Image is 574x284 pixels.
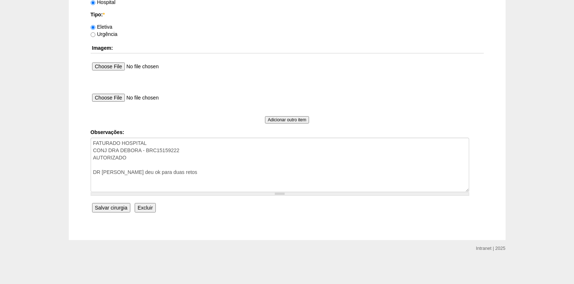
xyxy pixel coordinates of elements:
[265,116,309,123] input: Adicionar outro item
[91,138,469,192] textarea: FATURADO HOSPITAL CONJ DRA DEBORA - BRC15159222 AUTORIZADO 12/08: Dr [PERSON_NAME] que Dra [PERSO...
[135,203,156,212] input: Excluir
[92,203,130,212] input: Salvar cirurgia
[103,12,104,17] span: Este campo é obrigatório.
[91,43,484,53] th: Imagem:
[91,11,484,18] label: Tipo:
[91,0,95,5] input: Hospital
[91,24,112,30] label: Eletiva
[91,31,118,37] label: Urgência
[476,245,506,252] div: Intranet | 2025
[91,129,484,136] label: Observações:
[91,32,95,37] input: Urgência
[91,25,95,30] input: Eletiva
